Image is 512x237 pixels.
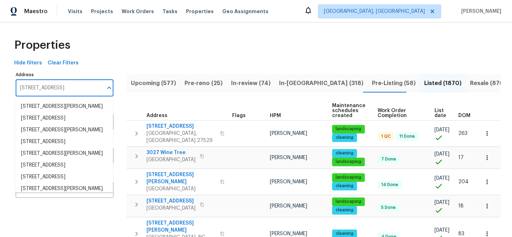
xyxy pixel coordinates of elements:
span: [DATE] [434,200,449,205]
span: 83 [458,231,464,236]
span: Flags [232,113,246,118]
span: cleaning [333,150,356,156]
span: [STREET_ADDRESS][PERSON_NAME] [146,171,216,185]
span: [PERSON_NAME] [270,131,307,136]
span: In-[GEOGRAPHIC_DATA] (318) [279,78,363,88]
span: cleaning [333,183,356,189]
li: [STREET_ADDRESS] [15,136,113,148]
span: 5 Done [378,205,399,211]
span: [PERSON_NAME] [270,155,307,160]
span: [PERSON_NAME] [270,179,307,184]
span: Projects [91,8,113,15]
span: [DATE] [434,152,449,157]
span: [STREET_ADDRESS] [146,197,196,205]
span: Resale (870) [470,78,506,88]
span: 1 QC [378,133,394,139]
span: Clear Filters [48,59,79,68]
span: 17 [458,155,464,160]
span: [DATE] [434,127,449,132]
span: [GEOGRAPHIC_DATA], [GEOGRAPHIC_DATA] 27529 [146,130,216,144]
span: Pre-reno (25) [185,78,223,88]
span: [GEOGRAPHIC_DATA], [GEOGRAPHIC_DATA] [324,8,425,15]
input: Search ... [16,80,103,96]
span: 14 Done [378,182,401,188]
span: [GEOGRAPHIC_DATA] [146,185,216,193]
button: Clear Filters [45,57,81,70]
li: [STREET_ADDRESS][PERSON_NAME][PERSON_NAME] [15,183,113,202]
label: Address [16,73,113,77]
span: 11 Done [396,133,418,139]
span: cleaning [333,231,356,237]
span: Tasks [162,9,177,14]
li: [STREET_ADDRESS][PERSON_NAME] [15,124,113,136]
span: DOM [458,113,470,118]
span: 18 [458,204,464,209]
span: Pre-Listing (58) [372,78,416,88]
span: Address [146,113,167,118]
span: Properties [186,8,214,15]
span: [GEOGRAPHIC_DATA] [146,156,196,163]
span: Properties [14,42,70,49]
button: Hide filters [11,57,45,70]
span: landscaping [333,126,364,132]
button: Close [104,83,114,93]
span: 3027 Wine Tree [146,149,196,156]
span: cleaning [333,207,356,213]
span: [GEOGRAPHIC_DATA] [146,205,196,212]
span: [PERSON_NAME] [270,204,307,209]
span: Listed (1870) [424,78,462,88]
span: Geo Assignments [222,8,268,15]
li: [STREET_ADDRESS][PERSON_NAME] [15,101,113,112]
li: [STREET_ADDRESS] [15,112,113,124]
span: List date [434,108,446,118]
span: Work Order Completion [378,108,422,118]
span: Work Orders [122,8,154,15]
span: [PERSON_NAME] [270,231,307,236]
span: landscaping [333,199,364,205]
span: In-review (74) [231,78,271,88]
span: [STREET_ADDRESS][PERSON_NAME] [146,220,216,234]
span: cleaning [333,135,356,141]
span: Visits [68,8,82,15]
span: Upcoming (577) [131,78,176,88]
span: [DATE] [434,228,449,233]
span: 263 [458,131,468,136]
span: [PERSON_NAME] [458,8,501,15]
li: [STREET_ADDRESS] [15,159,113,171]
span: Maintenance schedules created [332,103,366,118]
span: [DATE] [434,176,449,181]
span: HPM [270,113,281,118]
span: 204 [458,179,469,184]
span: Hide filters [14,59,42,68]
span: [STREET_ADDRESS] [146,123,216,130]
span: landscaping [333,159,364,165]
li: [STREET_ADDRESS][PERSON_NAME] [15,148,113,159]
span: Maestro [24,8,48,15]
li: [STREET_ADDRESS] [15,171,113,183]
span: landscaping [333,174,364,180]
span: 7 Done [378,156,399,162]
